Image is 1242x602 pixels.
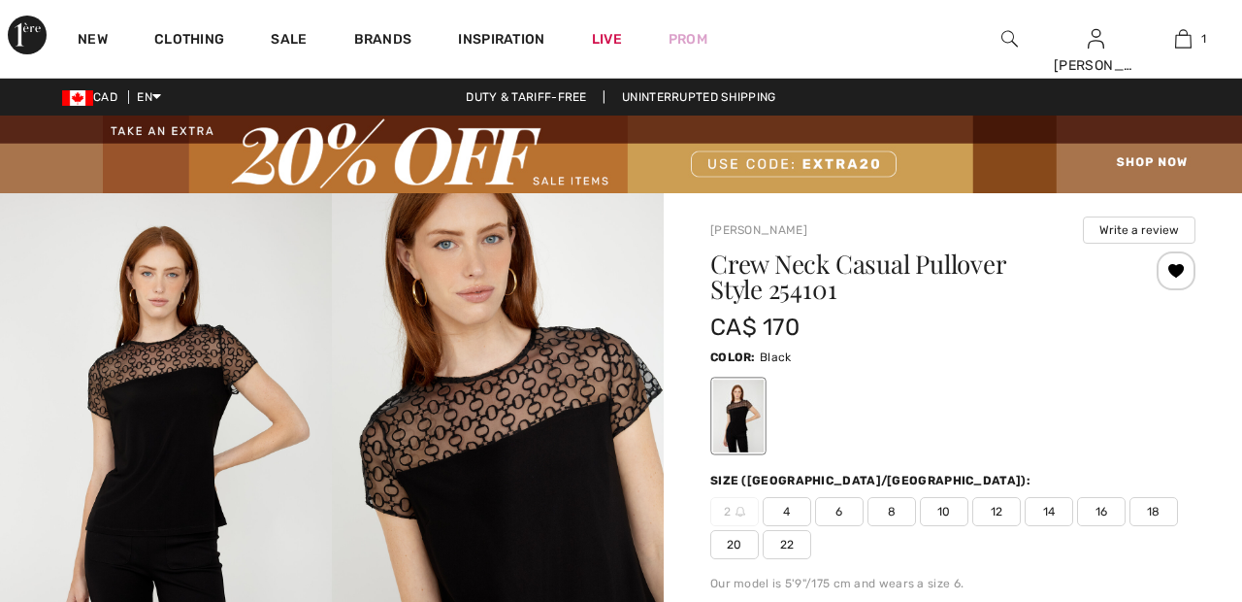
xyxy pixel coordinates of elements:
div: Our model is 5'9"/175 cm and wears a size 6. [710,575,1195,592]
img: My Info [1088,27,1104,50]
a: Brands [354,31,412,51]
span: Color: [710,351,756,364]
img: 1ère Avenue [8,16,47,54]
a: Prom [669,29,707,50]
img: ring-m.svg [735,507,745,517]
span: Black [760,351,792,364]
span: 4 [763,497,811,526]
span: 14 [1025,497,1073,526]
span: 20 [710,530,759,559]
img: My Bag [1175,27,1192,50]
h1: Crew Neck Casual Pullover Style 254101 [710,251,1115,302]
a: Live [592,29,622,50]
span: EN [137,90,161,104]
a: Clothing [154,31,224,51]
span: 10 [920,497,968,526]
a: Sale [271,31,307,51]
button: Write a review [1083,217,1195,244]
span: 16 [1077,497,1126,526]
span: 18 [1129,497,1178,526]
span: 8 [867,497,916,526]
span: 22 [763,530,811,559]
span: Inspiration [458,31,544,51]
img: Canadian Dollar [62,90,93,106]
span: CA$ 170 [710,314,800,341]
a: New [78,31,108,51]
div: Size ([GEOGRAPHIC_DATA]/[GEOGRAPHIC_DATA]): [710,472,1034,489]
span: 6 [815,497,864,526]
a: Sign In [1088,29,1104,48]
div: Black [713,380,764,452]
span: 12 [972,497,1021,526]
span: CAD [62,90,125,104]
img: search the website [1001,27,1018,50]
span: 1 [1201,30,1206,48]
span: 2 [710,497,759,526]
div: [PERSON_NAME] [1054,55,1139,76]
a: [PERSON_NAME] [710,223,807,237]
a: 1 [1140,27,1226,50]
